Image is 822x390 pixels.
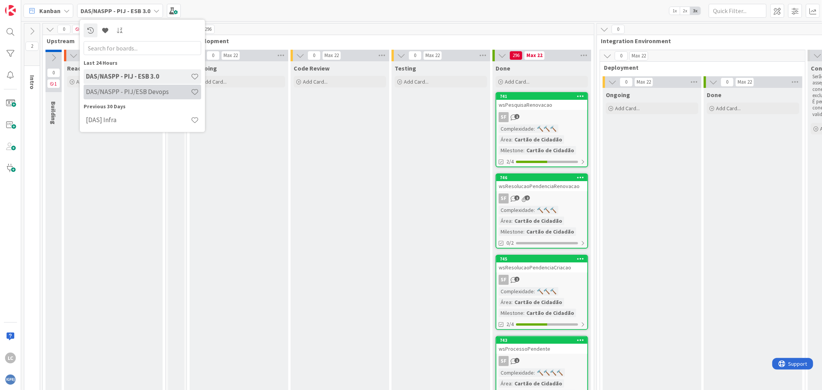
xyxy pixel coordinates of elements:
h4: DAS/NASPP - PIJ - ESB 3.0 [86,72,191,80]
div: 746 [496,174,587,181]
h4: [DAS] Infra [86,116,191,124]
span: 0 [721,77,734,87]
span: 296 [509,51,523,60]
div: Max 22 [526,54,543,57]
div: 741 [500,94,587,99]
div: Max 22 [632,54,646,58]
span: Kanban [39,6,61,15]
span: : [511,379,513,388]
span: 2 [525,195,530,200]
span: : [534,206,535,214]
div: Complexidade [499,287,534,296]
span: 2/4 [506,320,514,328]
div: 746wsResolucaoPendenciaRenovacao [496,174,587,191]
span: 3x [690,7,701,15]
span: Intro [29,75,36,89]
img: avatar [5,374,16,385]
div: Max 22 [224,54,238,57]
span: : [534,368,535,377]
div: Cartão de Cidadão [524,309,576,317]
span: 0 [615,51,628,61]
span: Code Review [294,64,329,72]
div: 743 [500,338,587,343]
div: 745 [500,256,587,262]
div: Área [499,298,511,306]
span: 1x [669,7,680,15]
span: : [523,227,524,236]
span: : [511,298,513,306]
div: SF [496,112,587,122]
div: 745 [496,256,587,262]
span: 2 [25,42,39,51]
div: SF [499,356,509,366]
div: 743wsProcessoPendente [496,337,587,354]
div: LC [5,353,16,363]
span: 0 [57,25,71,34]
div: SF [496,275,587,285]
div: wsProcessoPendente [496,344,587,354]
div: 743 [496,337,587,344]
div: Cartão de Cidadão [513,298,564,306]
span: 296 [202,25,215,34]
div: SF [499,193,509,203]
div: SF [499,112,509,122]
span: 1 [514,277,519,282]
a: 741wsPesquisaRenovacaoSFComplexidade:🔨🔨🔨Área:Cartão de CidadãoMilestone:Cartão de Cidadão2/4 [496,92,588,167]
span: 1 [72,25,85,34]
div: SF [499,275,509,285]
div: Cartão de Cidadão [524,227,576,236]
div: Milestone [499,146,523,155]
span: 0 [47,68,60,77]
a: 746wsResolucaoPendenciaRenovacaoSFComplexidade:🔨🔨🔨Área:Cartão de CidadãoMilestone:Cartão de Cidad... [496,173,588,249]
div: Cartão de Cidadão [513,379,564,388]
a: 745wsResolucaoPendenciaCriacaoSFComplexidade:🔨🔨🔨Área:Cartão de CidadãoMilestone:Cartão de Cidadão2/4 [496,255,588,330]
span: 0 [612,25,625,34]
span: Building [50,101,57,124]
div: Max 22 [637,80,651,84]
div: Max 22 [324,54,339,57]
span: Support [16,1,35,10]
div: SF [496,193,587,203]
span: Done [496,64,510,72]
span: : [534,287,535,296]
span: Add Card... [202,78,227,85]
div: wsResolucaoPendenciaCriacao [496,262,587,272]
div: Complexidade [499,368,534,377]
div: wsPesquisaRenovacao [496,100,587,110]
img: Visit kanbanzone.com [5,5,16,16]
span: Add Card... [505,78,530,85]
span: : [534,124,535,133]
input: Search for boards... [84,41,201,55]
span: 0 [308,51,321,60]
div: Cartão de Cidadão [513,135,564,144]
span: Testing [395,64,416,72]
div: wsResolucaoPendenciaRenovacao [496,181,587,191]
span: Add Card... [404,78,429,85]
span: Add Card... [716,105,741,112]
span: Upstream [47,37,156,45]
span: 1 [47,79,60,88]
div: 741wsPesquisaRenovacao [496,93,587,110]
span: : [511,135,513,144]
div: Milestone [499,227,523,236]
div: 741 [496,93,587,100]
div: Cartão de Cidadão [513,217,564,225]
span: 0 [620,77,633,87]
div: Cartão de Cidadão [524,146,576,155]
div: Complexidade [499,206,534,214]
span: 0 [207,51,220,60]
div: Área [499,135,511,144]
span: 🔨🔨🔨 [537,288,556,295]
span: : [523,146,524,155]
span: 2x [680,7,690,15]
span: Ready 4 Selection [67,64,117,72]
div: Previous 30 Days [84,102,201,110]
div: SF [496,356,587,366]
div: Milestone [499,309,523,317]
span: 1 [514,358,519,363]
span: 2/4 [506,158,514,166]
span: 🔨🔨🔨 [537,207,556,213]
span: Add Card... [615,105,640,112]
span: Done [707,91,721,99]
span: Add Card... [303,78,328,85]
